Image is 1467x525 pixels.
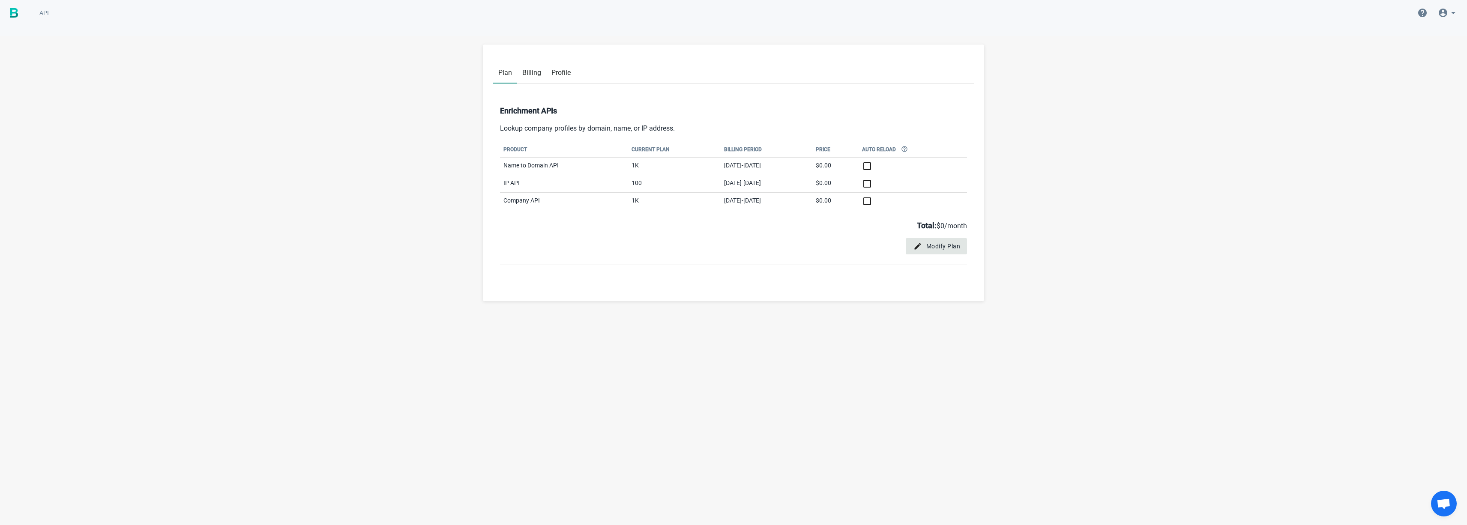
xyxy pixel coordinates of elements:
[628,157,721,175] td: 1K
[628,193,721,210] td: 1K
[812,175,858,193] td: $ 0 .00
[628,140,721,158] th: Current Plan
[39,9,49,16] span: API
[721,140,812,158] th: Billing Period
[500,140,628,158] th: Product
[500,123,967,134] p: Lookup company profiles by domain, name, or IP address.
[522,69,541,77] span: Billing
[812,140,858,158] th: Price
[10,8,18,18] img: BigPicture.io
[1431,491,1457,516] a: Open chat
[628,175,721,193] td: 100
[500,105,967,116] h4: Enrichment APIs
[906,238,967,254] button: Modify Plan
[551,69,571,77] span: Profile
[724,179,761,187] span: [DATE] - [DATE]
[500,175,628,193] td: IP API
[724,161,761,170] span: [DATE] - [DATE]
[859,140,967,158] th: Auto Reload
[913,242,961,251] span: Modify Plan
[500,220,967,231] h3: Total:
[812,157,858,175] td: $ 0 .00
[937,222,967,230] span: $ 0 /month
[724,196,761,205] span: [DATE] - [DATE]
[812,193,858,210] td: $ 0 .00
[500,193,628,210] td: Company API
[498,69,512,77] span: Plan
[500,157,628,175] td: Name to Domain API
